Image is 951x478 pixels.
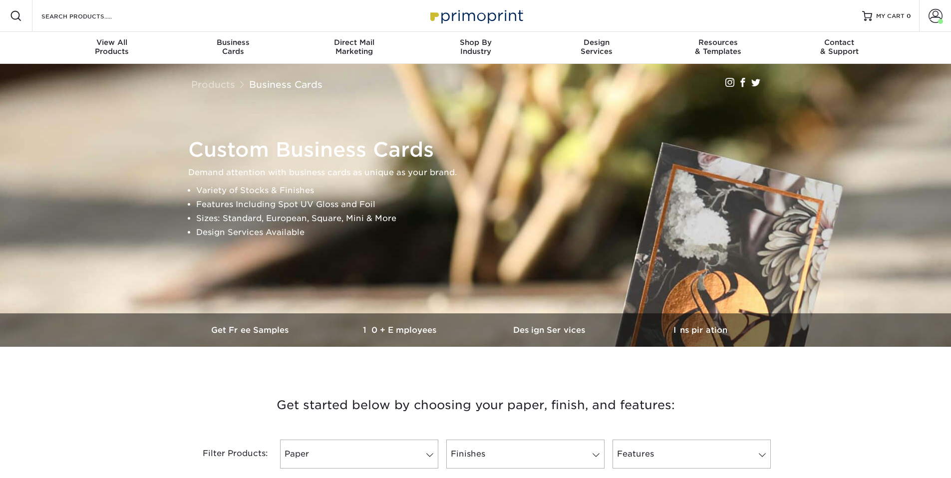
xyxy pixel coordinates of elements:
[626,313,775,347] a: Inspiration
[536,38,657,56] div: Services
[176,325,326,335] h3: Get Free Samples
[779,32,900,64] a: Contact& Support
[326,313,476,347] a: 10+ Employees
[657,38,779,47] span: Resources
[176,313,326,347] a: Get Free Samples
[907,12,911,19] span: 0
[51,32,173,64] a: View AllProducts
[172,38,294,56] div: Cards
[51,38,173,56] div: Products
[294,38,415,56] div: Marketing
[196,226,772,239] li: Design Services Available
[51,38,173,47] span: View All
[476,313,626,347] a: Design Services
[196,212,772,226] li: Sizes: Standard, European, Square, Mini & More
[536,32,657,64] a: DesignServices
[476,325,626,335] h3: Design Services
[280,440,438,469] a: Paper
[626,325,775,335] h3: Inspiration
[536,38,657,47] span: Design
[191,79,235,90] a: Products
[188,166,772,180] p: Demand attention with business cards as unique as your brand.
[657,32,779,64] a: Resources& Templates
[613,440,771,469] a: Features
[249,79,322,90] a: Business Cards
[196,198,772,212] li: Features Including Spot UV Gloss and Foil
[294,32,415,64] a: Direct MailMarketing
[415,32,536,64] a: Shop ByIndustry
[876,12,905,20] span: MY CART
[172,32,294,64] a: BusinessCards
[326,325,476,335] h3: 10+ Employees
[172,38,294,47] span: Business
[415,38,536,47] span: Shop By
[176,440,276,469] div: Filter Products:
[188,138,772,162] h1: Custom Business Cards
[184,383,768,428] h3: Get started below by choosing your paper, finish, and features:
[196,184,772,198] li: Variety of Stocks & Finishes
[426,5,526,26] img: Primoprint
[657,38,779,56] div: & Templates
[294,38,415,47] span: Direct Mail
[779,38,900,47] span: Contact
[779,38,900,56] div: & Support
[446,440,605,469] a: Finishes
[40,10,138,22] input: SEARCH PRODUCTS.....
[415,38,536,56] div: Industry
